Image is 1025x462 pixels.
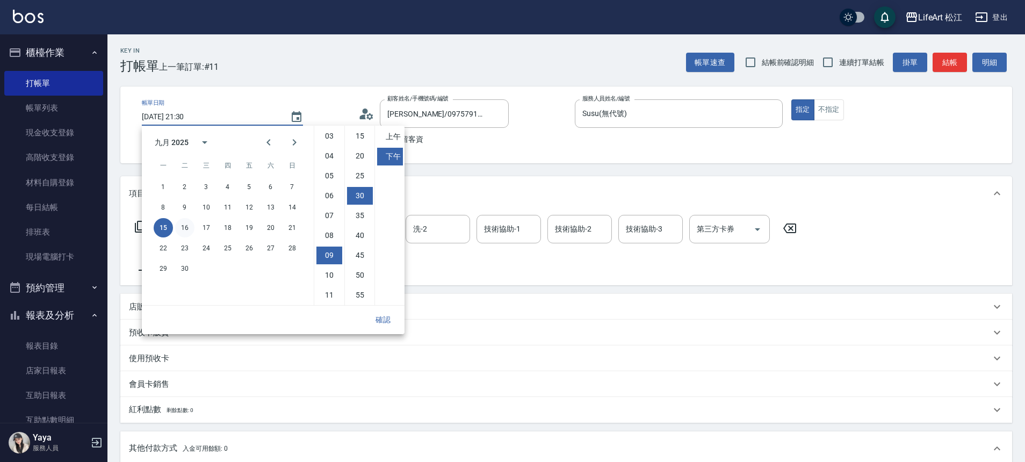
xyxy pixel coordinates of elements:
[4,195,103,220] a: 每日結帳
[120,47,159,54] h2: Key In
[347,207,373,225] li: 35 minutes
[183,445,228,452] span: 入金可用餘額: 0
[154,259,173,278] button: 29
[129,379,169,390] p: 會員卡銷售
[347,266,373,284] li: 50 minutes
[791,99,814,120] button: 指定
[240,198,259,217] button: 12
[120,345,1012,371] div: 使用預收卡
[120,59,159,74] h3: 打帳單
[918,11,963,24] div: LifeArt 松江
[971,8,1012,27] button: 登出
[13,10,44,23] img: Logo
[316,147,342,165] li: 4 hours
[261,218,280,237] button: 20
[154,177,173,197] button: 1
[4,145,103,170] a: 高階收支登錄
[377,128,403,146] li: 上午
[33,432,88,443] h5: Yaya
[283,239,302,258] button: 28
[120,294,1012,320] div: 店販銷售
[393,134,423,145] span: 不留客資
[283,218,302,237] button: 21
[175,259,194,278] button: 30
[154,239,173,258] button: 22
[142,108,279,126] input: YYYY/MM/DD hh:mm
[347,147,373,165] li: 20 minutes
[129,301,161,313] p: 店販銷售
[33,443,88,453] p: 服務人員
[197,155,216,176] span: 星期三
[316,247,342,264] li: 9 hours
[4,120,103,145] a: 現金收支登錄
[197,198,216,217] button: 10
[240,155,259,176] span: 星期五
[283,155,302,176] span: 星期日
[4,220,103,244] a: 排班表
[901,6,967,28] button: LifeArt 松江
[175,218,194,237] button: 16
[240,218,259,237] button: 19
[218,198,237,217] button: 11
[261,239,280,258] button: 27
[261,155,280,176] span: 星期六
[972,53,1007,73] button: 明細
[197,239,216,258] button: 24
[874,6,896,28] button: save
[129,327,169,338] p: 預收卡販賣
[4,274,103,302] button: 預約管理
[749,221,766,238] button: Open
[197,177,216,197] button: 3
[154,198,173,217] button: 8
[281,129,307,155] button: Next month
[192,129,218,155] button: calendar view is open, switch to year view
[129,443,228,454] p: 其他付款方式
[154,155,173,176] span: 星期一
[933,53,967,73] button: 結帳
[218,218,237,237] button: 18
[4,39,103,67] button: 櫃檯作業
[316,207,342,225] li: 7 hours
[314,126,344,305] ul: Select hours
[155,137,189,148] div: 九月 2025
[256,129,281,155] button: Previous month
[261,198,280,217] button: 13
[762,57,814,68] span: 結帳前確認明細
[347,247,373,264] li: 45 minutes
[129,404,193,416] p: 紅利點數
[129,353,169,364] p: 使用預收卡
[4,383,103,408] a: 互助日報表
[347,227,373,244] li: 40 minutes
[120,176,1012,211] div: 項目消費
[4,408,103,432] a: 互助點數明細
[120,320,1012,345] div: 預收卡販賣
[197,218,216,237] button: 17
[377,148,403,165] li: 下午
[686,53,734,73] button: 帳單速查
[344,126,374,305] ul: Select minutes
[316,187,342,205] li: 6 hours
[347,127,373,145] li: 15 minutes
[120,397,1012,423] div: 紅利點數剩餘點數: 0
[159,60,219,74] span: 上一筆訂單:#11
[316,266,342,284] li: 10 hours
[9,432,30,453] img: Person
[4,334,103,358] a: 報表目錄
[4,358,103,383] a: 店家日報表
[582,95,630,103] label: 服務人員姓名/編號
[175,239,194,258] button: 23
[218,239,237,258] button: 25
[240,239,259,258] button: 26
[316,167,342,185] li: 5 hours
[120,371,1012,397] div: 會員卡銷售
[4,170,103,195] a: 材料自購登錄
[283,198,302,217] button: 14
[387,95,449,103] label: 顧客姓名/手機號碼/編號
[4,71,103,96] a: 打帳單
[374,126,405,305] ul: Select meridiem
[175,155,194,176] span: 星期二
[4,96,103,120] a: 帳單列表
[347,167,373,185] li: 25 minutes
[175,177,194,197] button: 2
[839,57,884,68] span: 連續打單結帳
